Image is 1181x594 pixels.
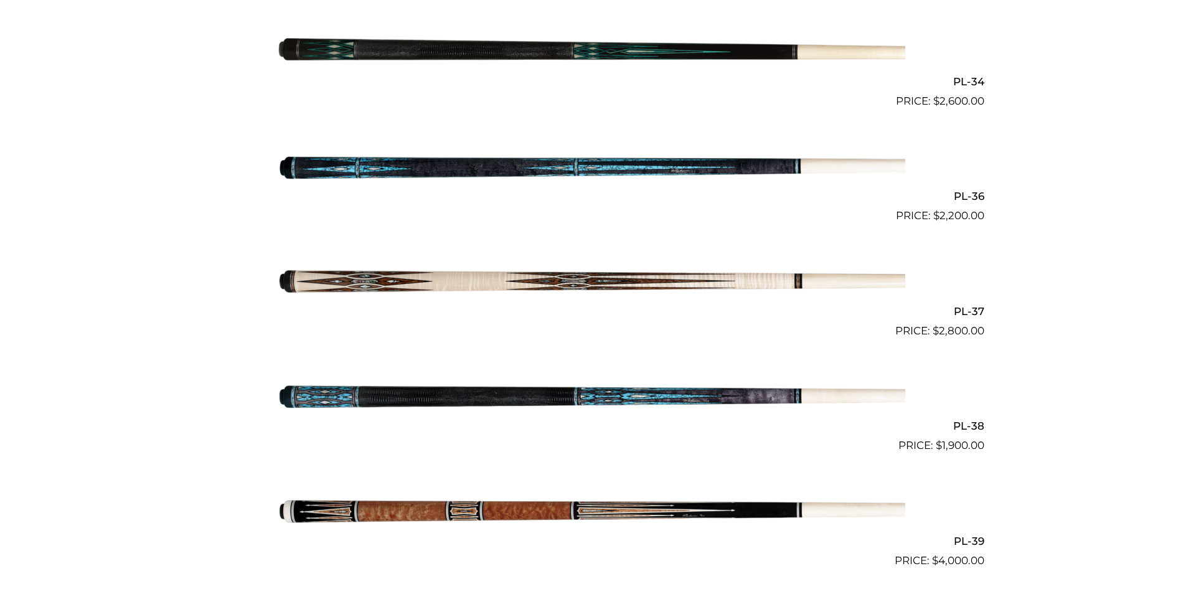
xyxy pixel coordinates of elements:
bdi: 2,800.00 [933,324,984,337]
bdi: 1,900.00 [936,439,984,451]
a: PL-38 $1,900.00 [197,344,984,454]
bdi: 2,200.00 [933,209,984,222]
img: PL-36 [276,115,905,219]
bdi: 2,600.00 [933,95,984,107]
img: PL-39 [276,459,905,563]
bdi: 4,000.00 [932,554,984,567]
a: PL-36 $2,200.00 [197,115,984,224]
img: PL-37 [276,229,905,334]
span: $ [933,209,939,222]
img: PL-38 [276,344,905,449]
h2: PL-38 [197,415,984,438]
span: $ [933,324,939,337]
span: $ [936,439,942,451]
h2: PL-34 [197,70,984,93]
a: PL-37 $2,800.00 [197,229,984,339]
span: $ [932,554,938,567]
a: PL-39 $4,000.00 [197,459,984,568]
h2: PL-39 [197,529,984,552]
span: $ [933,95,939,107]
h2: PL-37 [197,299,984,323]
h2: PL-36 [197,185,984,208]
